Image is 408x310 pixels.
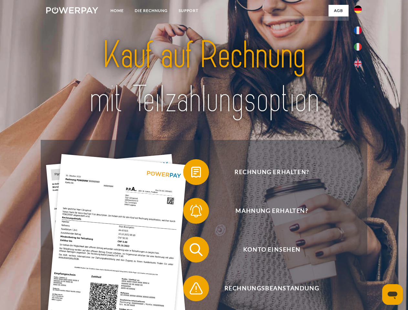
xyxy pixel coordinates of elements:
[105,5,129,16] a: Home
[183,275,351,301] button: Rechnungsbeanstandung
[129,5,173,16] a: DIE RECHNUNG
[193,198,351,224] span: Mahnung erhalten?
[183,237,351,263] button: Konto einsehen
[188,242,204,258] img: qb_search.svg
[183,159,351,185] button: Rechnung erhalten?
[46,7,98,14] img: logo-powerpay-white.svg
[354,5,362,13] img: de
[262,16,349,28] a: AGB (Kauf auf Rechnung)
[329,5,349,16] a: agb
[173,5,204,16] a: SUPPORT
[188,280,204,296] img: qb_warning.svg
[382,284,403,305] iframe: Schaltfläche zum Öffnen des Messaging-Fensters
[354,26,362,34] img: fr
[193,159,351,185] span: Rechnung erhalten?
[193,275,351,301] span: Rechnungsbeanstandung
[193,237,351,263] span: Konto einsehen
[62,31,346,124] img: title-powerpay_de.svg
[354,60,362,67] img: en
[354,43,362,51] img: it
[188,203,204,219] img: qb_bell.svg
[183,198,351,224] button: Mahnung erhalten?
[188,164,204,180] img: qb_bill.svg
